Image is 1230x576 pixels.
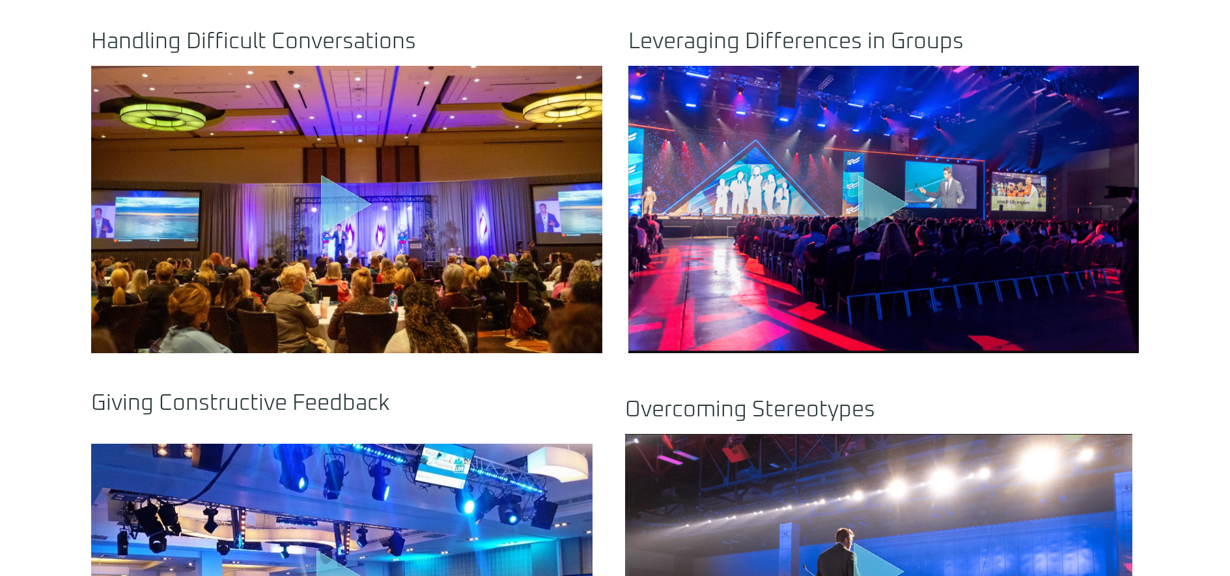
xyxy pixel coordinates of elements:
h2: Overcoming Stereotypes [625,399,1132,421]
div: Play Video [314,175,379,244]
h2: Giving Constructive Feedback [91,392,593,414]
h2: Handling Difficult Conversations [91,31,602,53]
div: Play Video [851,175,916,244]
h2: Leveraging Differences in Groups [628,31,1139,53]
